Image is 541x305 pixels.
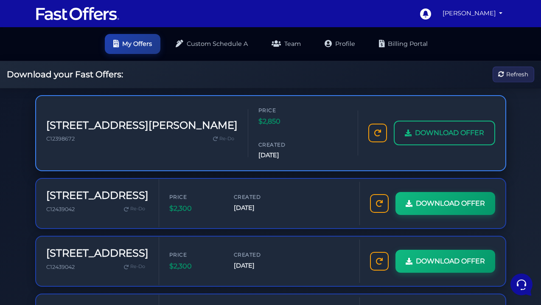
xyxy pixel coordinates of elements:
[73,239,97,246] p: Messages
[219,135,234,143] span: Re-Do
[234,193,285,201] span: Created
[132,239,143,246] p: Help
[234,251,285,259] span: Created
[234,203,285,213] span: [DATE]
[506,70,528,79] span: Refresh
[46,247,149,260] h3: [STREET_ADDRESS]
[169,261,220,272] span: $2,300
[316,34,364,54] a: Profile
[46,206,75,212] span: C12439042
[7,69,123,79] h2: Download your Fast Offers:
[234,261,285,271] span: [DATE]
[394,121,495,145] a: DOWNLOAD OFFER
[19,152,139,161] input: Search for an Article...
[25,239,40,246] p: Home
[210,133,238,144] a: Re-Do
[135,75,156,82] p: 8mo ago
[46,119,238,132] h3: [STREET_ADDRESS][PERSON_NAME]
[130,205,145,213] span: Re-Do
[137,61,156,68] a: See all
[258,106,309,114] span: Price
[61,105,119,112] span: Start a Conversation
[167,34,256,54] a: Custom Schedule A
[395,192,495,215] a: DOWNLOAD OFFER
[263,34,309,54] a: Team
[14,134,58,141] span: Find an Answer
[415,127,484,138] span: DOWNLOAD OFFER
[258,116,309,127] span: $2,850
[416,256,485,267] span: DOWNLOAD OFFER
[46,136,75,142] span: C12398672
[14,100,156,117] button: Start a Conversation
[493,67,534,82] button: Refresh
[14,76,31,93] img: dark
[46,189,149,202] h3: [STREET_ADDRESS]
[169,193,220,201] span: Price
[130,263,145,271] span: Re-Do
[36,85,130,93] p: Thank you for trying. We will escalate this matter and have the support team look into it as soon...
[258,141,309,149] span: Created
[509,272,534,297] iframe: Customerly Messenger Launcher
[105,34,160,54] a: My Offers
[111,227,163,246] button: Help
[46,264,75,270] span: C12439042
[439,5,506,22] a: [PERSON_NAME]
[7,7,143,48] h2: Hello [DEMOGRAPHIC_DATA] 👋
[121,261,149,272] a: Re-Do
[169,203,220,214] span: $2,300
[169,251,220,259] span: Price
[10,71,160,97] a: AuraThank you for trying. We will escalate this matter and have the support team look into it as ...
[59,227,111,246] button: Messages
[258,150,309,160] span: [DATE]
[370,34,436,54] a: Billing Portal
[121,203,149,215] a: Re-Do
[395,250,495,273] a: DOWNLOAD OFFER
[416,198,485,209] span: DOWNLOAD OFFER
[36,75,130,83] span: Aura
[106,134,156,141] a: Open Help Center
[7,227,59,246] button: Home
[14,61,69,68] span: Your Conversations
